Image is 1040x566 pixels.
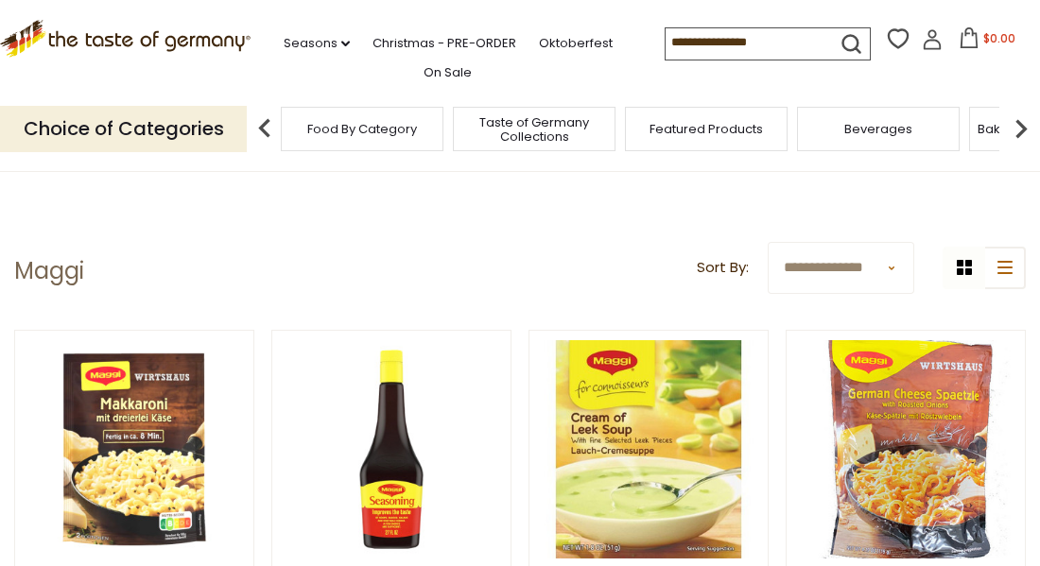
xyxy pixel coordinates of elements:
a: Seasons [284,33,350,54]
a: Christmas - PRE-ORDER [373,33,516,54]
h1: Maggi [14,257,84,285]
button: $0.00 [946,27,1027,56]
a: Oktoberfest [539,33,613,54]
img: next arrow [1002,110,1040,147]
span: $0.00 [983,30,1015,46]
a: Food By Category [307,122,417,136]
a: Featured Products [650,122,763,136]
a: Taste of Germany Collections [459,115,610,144]
label: Sort By: [697,256,749,280]
img: previous arrow [246,110,284,147]
a: On Sale [424,62,472,83]
a: Beverages [844,122,912,136]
